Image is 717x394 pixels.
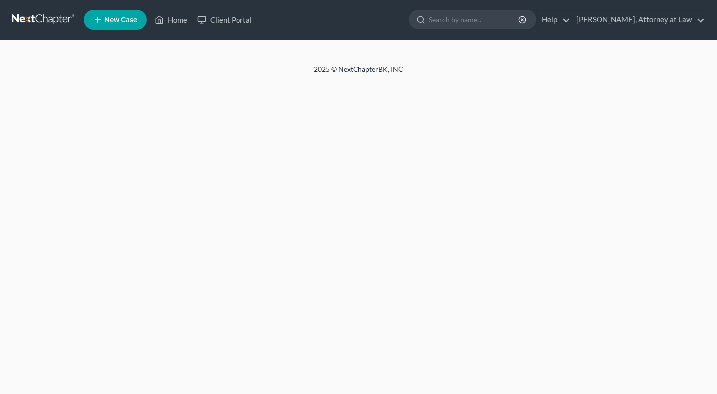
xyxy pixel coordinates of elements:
[192,11,257,29] a: Client Portal
[104,16,137,24] span: New Case
[429,10,520,29] input: Search by name...
[537,11,570,29] a: Help
[75,64,642,82] div: 2025 © NextChapterBK, INC
[571,11,705,29] a: [PERSON_NAME], Attorney at Law
[150,11,192,29] a: Home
